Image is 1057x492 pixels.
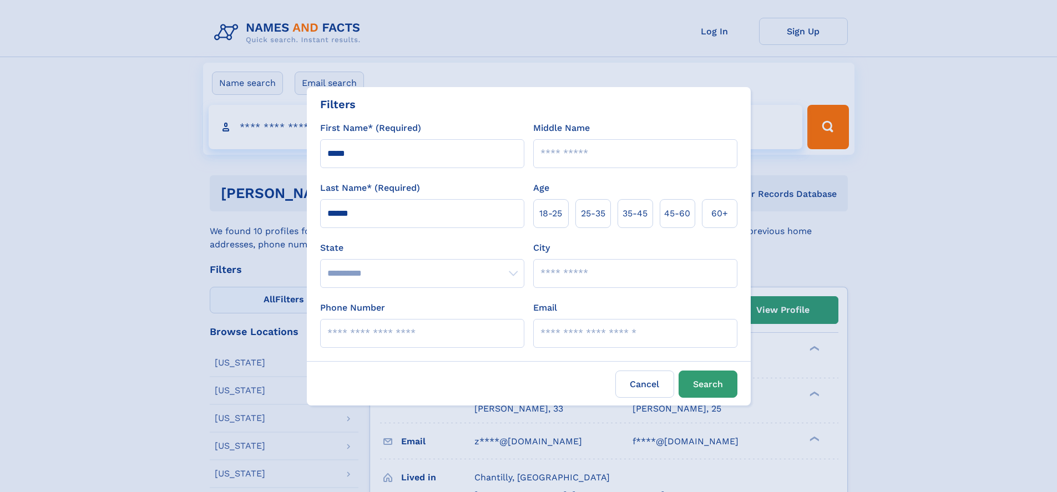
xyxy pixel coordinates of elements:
[615,371,674,398] label: Cancel
[664,207,690,220] span: 45‑60
[320,301,385,315] label: Phone Number
[711,207,728,220] span: 60+
[679,371,737,398] button: Search
[533,241,550,255] label: City
[533,301,557,315] label: Email
[581,207,605,220] span: 25‑35
[320,121,421,135] label: First Name* (Required)
[533,181,549,195] label: Age
[623,207,648,220] span: 35‑45
[539,207,562,220] span: 18‑25
[320,181,420,195] label: Last Name* (Required)
[320,96,356,113] div: Filters
[533,121,590,135] label: Middle Name
[320,241,524,255] label: State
